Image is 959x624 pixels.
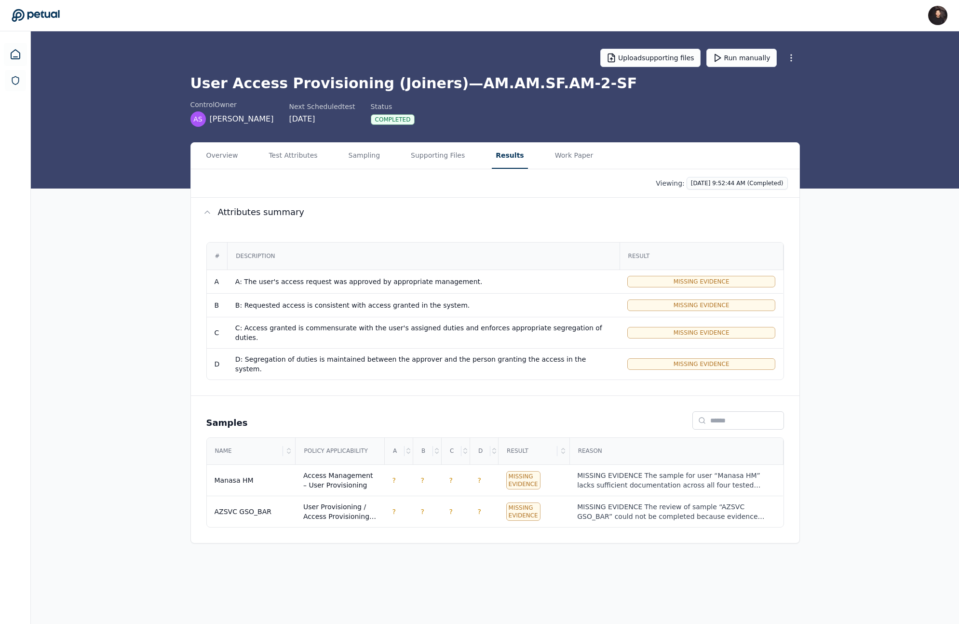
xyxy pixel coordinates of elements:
span: Missing Evidence [674,278,729,285]
td: B [207,293,228,317]
div: D: Segregation of duties is maintained between the approver and the person granting the access in... [235,354,612,374]
span: ? [449,476,453,484]
div: Completed [371,114,415,125]
button: Sampling [345,143,384,169]
button: Supporting Files [407,143,469,169]
div: Result [499,438,557,464]
img: James Lee [928,6,947,25]
button: Work Paper [551,143,597,169]
span: Missing Evidence [674,360,729,368]
div: Missing Evidence [506,471,540,489]
a: SOC 1 Reports [5,70,26,91]
div: Access Management – User Provisioning [303,471,377,490]
h1: User Access Provisioning (Joiners) — AM.AM.SF.AM-2-SF [190,75,800,92]
div: C [442,438,461,464]
button: Overview [203,143,242,169]
div: User Provisioning / Access Provisioning – Interim Operating Effectiveness Testing Procedures [303,502,377,521]
div: Description [228,243,619,269]
span: ? [478,508,481,515]
button: [DATE] 9:52:44 AM (Completed) [687,177,788,190]
h2: Samples [206,416,248,430]
div: Policy Applicability [296,438,383,464]
span: ? [392,508,395,515]
div: AZSVC GSO_BAR [215,507,272,516]
span: ? [449,508,453,515]
div: C: Access granted is commensurate with the user's assigned duties and enforces appropriate segreg... [235,323,612,342]
button: Test Attributes [265,143,321,169]
div: Result [621,243,783,269]
div: Next Scheduled test [289,102,355,111]
a: Dashboard [4,43,27,66]
span: ? [478,476,481,484]
div: Name [207,438,284,464]
span: Missing Evidence [674,329,729,337]
div: A [385,438,405,464]
span: Attributes summary [218,205,305,219]
span: Missing Evidence [674,301,729,309]
p: Viewing: [656,178,685,188]
div: Reason [570,438,783,464]
button: More Options [783,49,800,67]
div: Manasa HM [215,475,254,485]
span: [PERSON_NAME] [210,113,274,125]
a: Go to Dashboard [12,9,60,22]
span: ? [421,476,424,484]
span: ? [421,508,424,515]
div: Status [371,102,415,111]
div: B [414,438,433,464]
button: Uploadsupporting files [600,49,701,67]
div: Missing Evidence [506,502,540,521]
div: # [207,243,228,269]
button: Attributes summary [191,198,799,227]
div: MISSING EVIDENCE The review of sample “AZSVC GSO_BAR” could not be completed because evidence gap... [577,502,775,521]
td: C [207,317,228,348]
div: [DATE] [289,113,355,125]
div: control Owner [190,100,274,109]
span: ? [392,476,395,484]
button: Results [492,143,527,169]
td: D [207,348,228,380]
div: B: Requested access is consistent with access granted in the system. [235,300,612,310]
div: D [471,438,490,464]
span: AS [193,114,202,124]
button: Run manually [706,49,777,67]
div: A: The user's access request was approved by appropriate management. [235,277,612,286]
div: MISSING EVIDENCE The sample for user “Manasa HM” lacks sufficient documentation across all four t... [577,471,775,490]
td: A [207,270,228,293]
